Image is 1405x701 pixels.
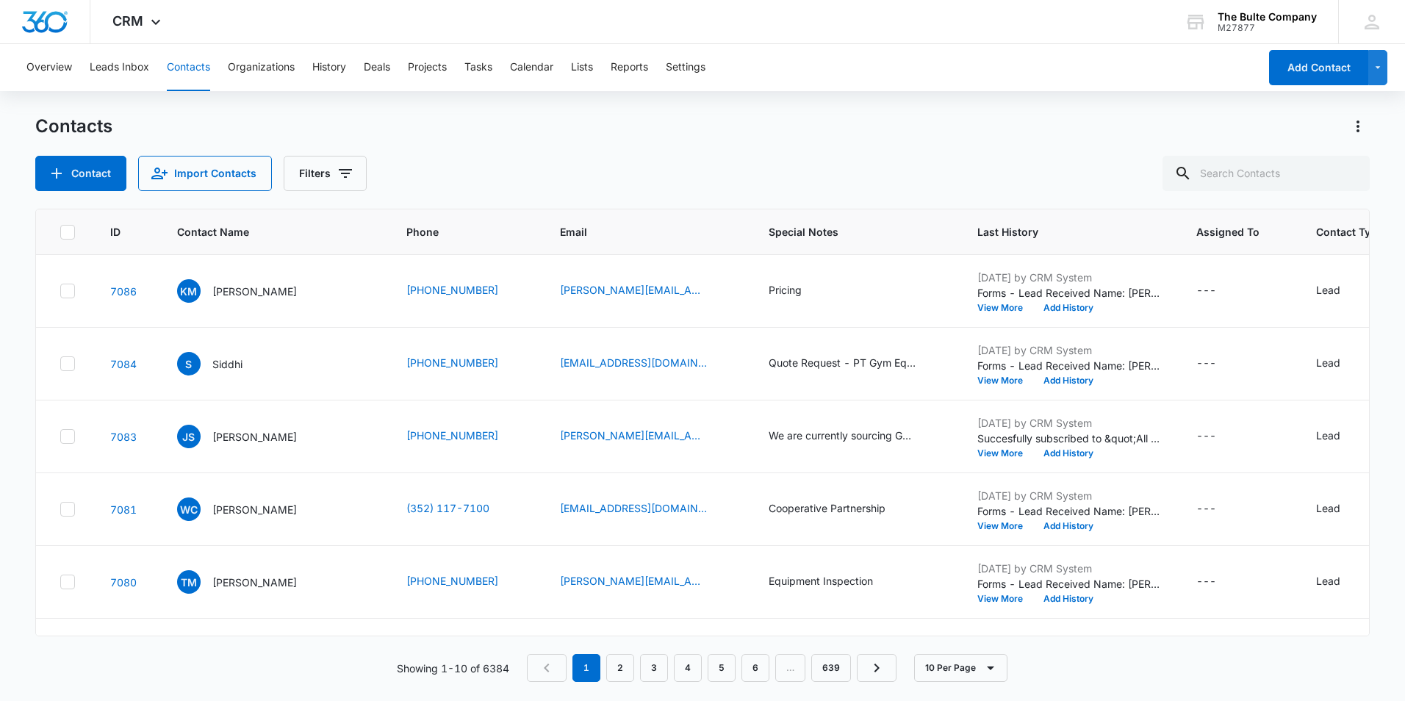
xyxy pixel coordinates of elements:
[90,44,149,91] button: Leads Inbox
[110,285,137,298] a: Navigate to contact details page for Kevin Murphy
[228,44,295,91] button: Organizations
[560,282,733,300] div: Email - Kevin@tazasupplies.com - Select to Edit Field
[177,224,350,240] span: Contact Name
[1196,573,1243,591] div: Assigned To - - Select to Edit Field
[1316,282,1340,298] div: Lead
[1033,303,1104,312] button: Add History
[177,497,201,521] span: WC
[769,500,885,516] div: Cooperative Partnership
[110,358,137,370] a: Navigate to contact details page for Siddhi
[1033,522,1104,531] button: Add History
[977,342,1161,358] p: [DATE] by CRM System
[560,224,712,240] span: Email
[1033,594,1104,603] button: Add History
[1316,355,1340,370] div: Lead
[406,282,498,298] a: [PHONE_NUMBER]
[560,355,733,373] div: Email - siddhi@3tbg.com - Select to Edit Field
[1196,282,1243,300] div: Assigned To - - Select to Edit Field
[406,224,503,240] span: Phone
[674,654,702,682] a: Page 4
[769,355,942,373] div: Special Notes - Quote Request - PT Gym Equipment - Select to Edit Field
[977,449,1033,458] button: View More
[560,282,707,298] a: [PERSON_NAME][EMAIL_ADDRESS][DOMAIN_NAME]
[1316,428,1340,443] div: Lead
[560,428,707,443] a: [PERSON_NAME][EMAIL_ADDRESS][DOMAIN_NAME]
[1346,115,1370,138] button: Actions
[977,561,1161,576] p: [DATE] by CRM System
[110,576,137,589] a: Navigate to contact details page for Tom Martella
[1196,500,1243,518] div: Assigned To - - Select to Edit Field
[560,573,733,591] div: Email - tom@awiseco.com - Select to Edit Field
[769,282,802,298] div: Pricing
[35,115,112,137] h1: Contacts
[1316,282,1367,300] div: Contact Type - Lead - Select to Edit Field
[406,355,498,370] a: [PHONE_NUMBER]
[1196,355,1216,373] div: ---
[977,224,1140,240] span: Last History
[977,522,1033,531] button: View More
[977,270,1161,285] p: [DATE] by CRM System
[177,352,269,375] div: Contact Name - Siddhi - Select to Edit Field
[708,654,736,682] a: Page 5
[1316,573,1340,589] div: Lead
[560,573,707,589] a: [PERSON_NAME][EMAIL_ADDRESS][DOMAIN_NAME]
[464,44,492,91] button: Tasks
[177,570,323,594] div: Contact Name - Tom Martella - Select to Edit Field
[769,573,899,591] div: Special Notes - Equipment Inspection - Select to Edit Field
[769,573,873,589] div: Equipment Inspection
[1218,23,1317,33] div: account id
[769,428,916,443] div: We are currently sourcing GYM Wall Pads
[1316,500,1340,516] div: Lead
[406,282,525,300] div: Phone - (630) 473-9004 - Select to Edit Field
[177,570,201,594] span: TM
[406,355,525,373] div: Phone - (512) 518-0190 - Select to Edit Field
[811,654,851,682] a: Page 639
[397,661,509,676] p: Showing 1-10 of 6384
[1196,500,1216,518] div: ---
[560,500,707,516] a: [EMAIL_ADDRESS][DOMAIN_NAME]
[406,428,525,445] div: Phone - (630) 299-9735 - Select to Edit Field
[406,573,525,591] div: Phone - (660) 864-0883 - Select to Edit Field
[769,428,942,445] div: Special Notes - We are currently sourcing GYM Wall Pads - Select to Edit Field
[406,428,498,443] a: [PHONE_NUMBER]
[1196,282,1216,300] div: ---
[177,497,323,521] div: Contact Name - Wang Chunhua - Select to Edit Field
[1218,11,1317,23] div: account name
[977,576,1161,592] p: Forms - Lead Received Name: [PERSON_NAME] Email: [PERSON_NAME][EMAIL_ADDRESS][DOMAIN_NAME] Phone:...
[572,654,600,682] em: 1
[1196,428,1216,445] div: ---
[138,156,272,191] button: Import Contacts
[611,44,648,91] button: Reports
[284,156,367,191] button: Filters
[1196,355,1243,373] div: Assigned To - - Select to Edit Field
[364,44,390,91] button: Deals
[167,44,210,91] button: Contacts
[560,355,707,370] a: [EMAIL_ADDRESS][DOMAIN_NAME]
[1033,449,1104,458] button: Add History
[977,376,1033,385] button: View More
[406,573,498,589] a: [PHONE_NUMBER]
[977,633,1161,649] p: [DATE] by [PERSON_NAME]
[977,285,1161,301] p: Forms - Lead Received Name: [PERSON_NAME] Email: [PERSON_NAME][EMAIL_ADDRESS][DOMAIN_NAME] Phone:...
[560,500,733,518] div: Email - changsensport@163.com - Select to Edit Field
[527,654,896,682] nav: Pagination
[212,502,297,517] p: [PERSON_NAME]
[312,44,346,91] button: History
[977,488,1161,503] p: [DATE] by CRM System
[977,303,1033,312] button: View More
[1316,224,1383,240] span: Contact Type
[1196,428,1243,445] div: Assigned To - - Select to Edit Field
[212,356,242,372] p: Siddhi
[1196,573,1216,591] div: ---
[110,503,137,516] a: Navigate to contact details page for Wang Chunhua
[1269,50,1368,85] button: Add Contact
[177,425,201,448] span: JS
[1033,376,1104,385] button: Add History
[110,431,137,443] a: Navigate to contact details page for Juan Soto
[560,428,733,445] div: Email - juan@chargerconstruction.com - Select to Edit Field
[406,500,516,518] div: Phone - 13521177100 - Select to Edit Field
[212,284,297,299] p: [PERSON_NAME]
[212,575,297,590] p: [PERSON_NAME]
[177,352,201,375] span: S
[666,44,705,91] button: Settings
